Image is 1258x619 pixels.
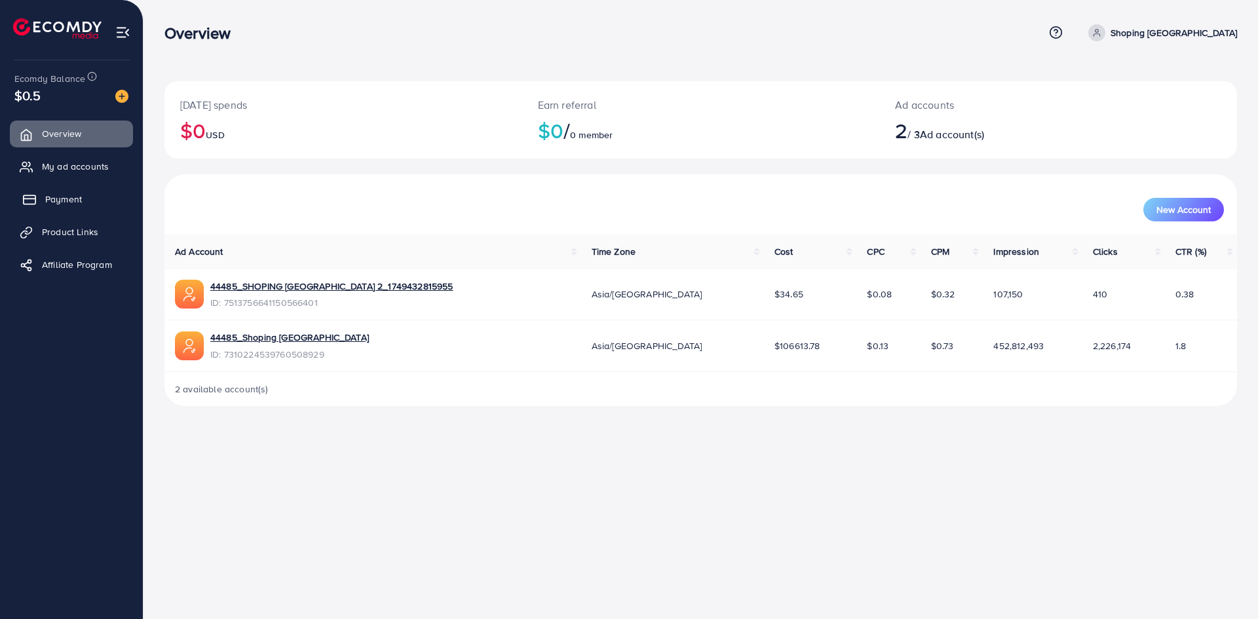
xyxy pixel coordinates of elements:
span: $0.32 [931,288,955,301]
span: $106613.78 [774,339,820,352]
img: ic-ads-acc.e4c84228.svg [175,331,204,360]
img: image [115,90,128,103]
span: $0.08 [867,288,892,301]
span: CPC [867,245,884,258]
span: CPM [931,245,949,258]
a: My ad accounts [10,153,133,179]
a: Overview [10,121,133,147]
a: Payment [10,186,133,212]
img: menu [115,25,130,40]
a: Product Links [10,219,133,245]
span: 2,226,174 [1093,339,1131,352]
span: Asia/[GEOGRAPHIC_DATA] [592,288,702,301]
h2: $0 [538,118,864,143]
span: Ecomdy Balance [14,72,85,85]
span: 1.8 [1175,339,1186,352]
span: CTR (%) [1175,245,1206,258]
span: $0.13 [867,339,888,352]
button: New Account [1143,198,1224,221]
span: $0.5 [14,86,41,105]
span: Cost [774,245,793,258]
span: Overview [42,127,81,140]
p: Shoping [GEOGRAPHIC_DATA] [1111,25,1237,41]
h3: Overview [164,24,241,43]
span: 107,150 [993,288,1023,301]
span: Time Zone [592,245,636,258]
a: Affiliate Program [10,252,133,278]
span: Ad Account [175,245,223,258]
h2: / 3 [895,118,1132,143]
p: [DATE] spends [180,97,506,113]
p: Ad accounts [895,97,1132,113]
span: Payment [45,193,82,206]
span: Clicks [1093,245,1118,258]
span: Ad account(s) [920,127,984,141]
span: ID: 7310224539760508929 [210,348,369,361]
span: Impression [993,245,1039,258]
span: USD [206,128,224,141]
a: 44485_Shoping [GEOGRAPHIC_DATA] [210,331,369,344]
span: 0 member [570,128,613,141]
span: $34.65 [774,288,803,301]
span: 410 [1093,288,1107,301]
a: Shoping [GEOGRAPHIC_DATA] [1083,24,1237,41]
span: ID: 7513756641150566401 [210,296,453,309]
span: Product Links [42,225,98,238]
span: $0.73 [931,339,954,352]
p: Earn referral [538,97,864,113]
span: / [563,115,570,145]
span: New Account [1156,205,1211,214]
span: 452,812,493 [993,339,1044,352]
img: logo [13,18,102,39]
span: My ad accounts [42,160,109,173]
span: 0.38 [1175,288,1194,301]
span: Affiliate Program [42,258,112,271]
h2: $0 [180,118,506,143]
a: 44485_SHOPING [GEOGRAPHIC_DATA] 2_1749432815955 [210,280,453,293]
iframe: Chat [1202,560,1248,609]
span: Asia/[GEOGRAPHIC_DATA] [592,339,702,352]
img: ic-ads-acc.e4c84228.svg [175,280,204,309]
span: 2 available account(s) [175,383,269,396]
span: 2 [895,115,907,145]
